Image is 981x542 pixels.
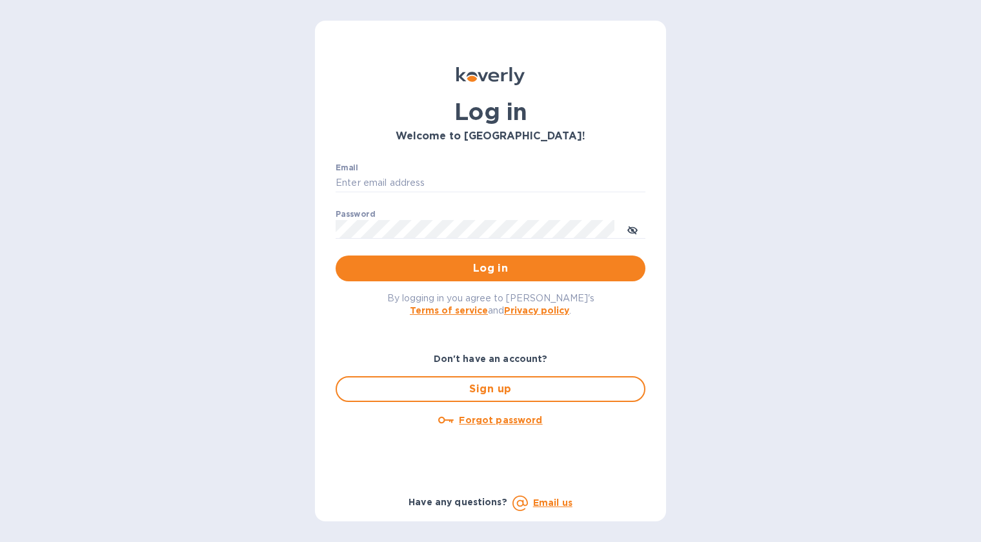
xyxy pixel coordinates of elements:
h1: Log in [336,98,645,125]
u: Forgot password [459,415,542,425]
img: Koverly [456,67,525,85]
b: Have any questions? [409,497,507,507]
a: Privacy policy [504,305,569,316]
span: By logging in you agree to [PERSON_NAME]'s and . [387,293,594,316]
a: Email us [533,497,572,508]
button: Log in [336,256,645,281]
a: Terms of service [410,305,488,316]
span: Log in [346,261,635,276]
label: Password [336,210,375,218]
b: Don't have an account? [434,354,548,364]
input: Enter email address [336,174,645,193]
button: toggle password visibility [620,216,645,242]
h3: Welcome to [GEOGRAPHIC_DATA]! [336,130,645,143]
label: Email [336,164,358,172]
span: Sign up [347,381,634,397]
button: Sign up [336,376,645,402]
